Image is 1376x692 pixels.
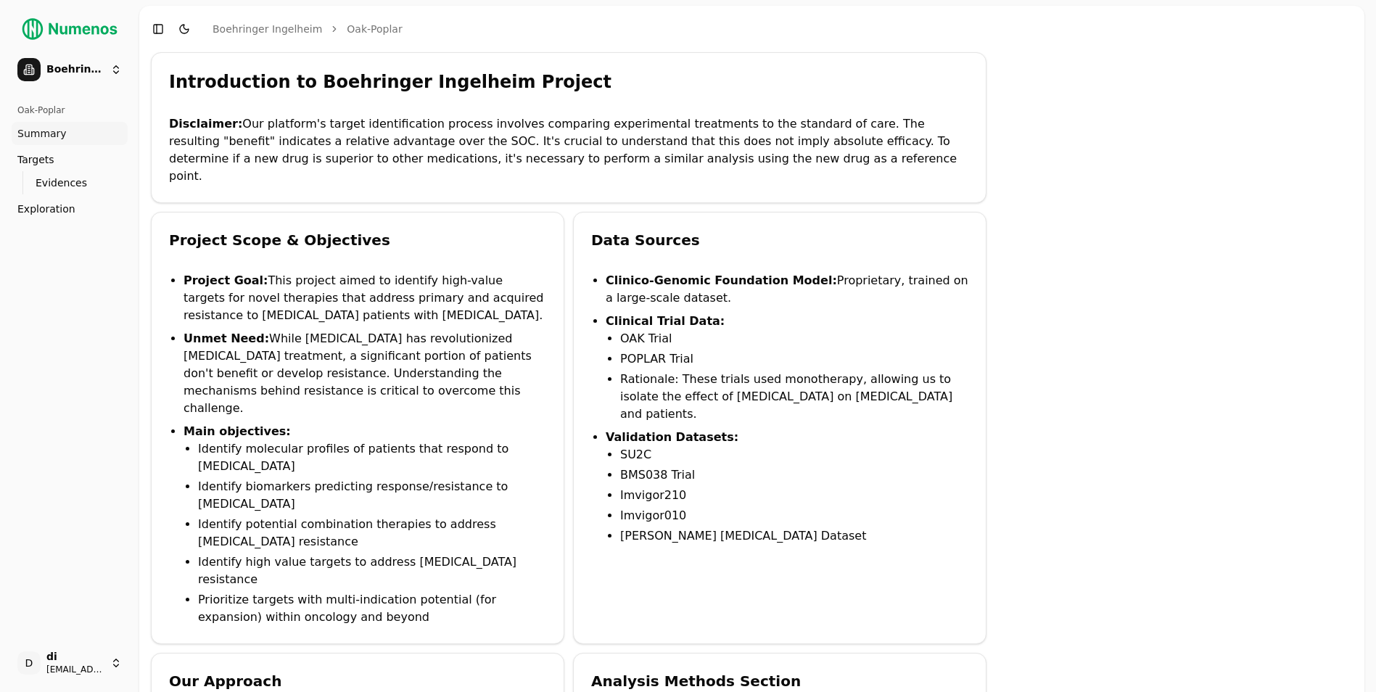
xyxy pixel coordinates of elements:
li: Identify molecular profiles of patients that respond to [MEDICAL_DATA] [198,440,546,475]
li: Identify potential combination therapies to address [MEDICAL_DATA] resistance [198,516,546,551]
a: Targets [12,148,128,171]
li: [PERSON_NAME] [MEDICAL_DATA] Dataset [620,527,968,545]
div: Data Sources [591,230,968,250]
li: POPLAR Trial [620,350,968,368]
button: Ddi[EMAIL_ADDRESS][DOMAIN_NAME] [12,646,128,680]
li: Imvigor210 [620,487,968,504]
a: Boehringer Ingelheim [213,22,322,36]
li: This project aimed to identify high-value targets for novel therapies that address primary and ac... [184,272,546,324]
div: Introduction to Boehringer Ingelheim Project [169,70,968,94]
a: Summary [12,122,128,145]
li: Proprietary, trained on a large-scale dataset. [606,272,968,307]
strong: Validation Datasets: [606,430,738,444]
strong: Unmet Need: [184,331,269,345]
a: Oak-Poplar [347,22,402,36]
div: Our Approach [169,671,546,691]
div: Analysis Methods Section [591,671,968,691]
img: Numenos [12,12,128,46]
span: D [17,651,41,675]
span: [EMAIL_ADDRESS][DOMAIN_NAME] [46,664,104,675]
a: Evidences [30,173,110,193]
span: Targets [17,152,54,167]
strong: Main objectives: [184,424,291,438]
li: Identify biomarkers predicting response/resistance to [MEDICAL_DATA] [198,478,546,513]
strong: Clinical Trial Data: [606,314,725,328]
span: di [46,651,104,664]
li: Identify high value targets to address [MEDICAL_DATA] resistance [198,553,546,588]
li: OAK Trial [620,330,968,347]
li: While [MEDICAL_DATA] has revolutionized [MEDICAL_DATA] treatment, a significant portion of patien... [184,330,546,417]
span: Boehringer Ingelheim [46,63,104,76]
li: Rationale: These trials used monotherapy, allowing us to isolate the effect of [MEDICAL_DATA] on ... [620,371,968,423]
a: Exploration [12,197,128,221]
button: Boehringer Ingelheim [12,52,128,87]
strong: Disclaimer: [169,117,242,131]
strong: Project Goal: [184,273,268,287]
div: Project Scope & Objectives [169,230,546,250]
span: Evidences [36,176,87,190]
span: Summary [17,126,67,141]
nav: breadcrumb [213,22,403,36]
li: Prioritize targets with multi-indication potential (for expansion) within oncology and beyond [198,591,546,626]
div: Oak-Poplar [12,99,128,122]
strong: Clinico-Genomic Foundation Model: [606,273,837,287]
li: SU2C [620,446,968,464]
li: Imvigor010 [620,507,968,524]
li: BMS038 Trial [620,466,968,484]
span: Exploration [17,202,75,216]
p: Our platform's target identification process involves comparing experimental treatments to the st... [169,115,968,185]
